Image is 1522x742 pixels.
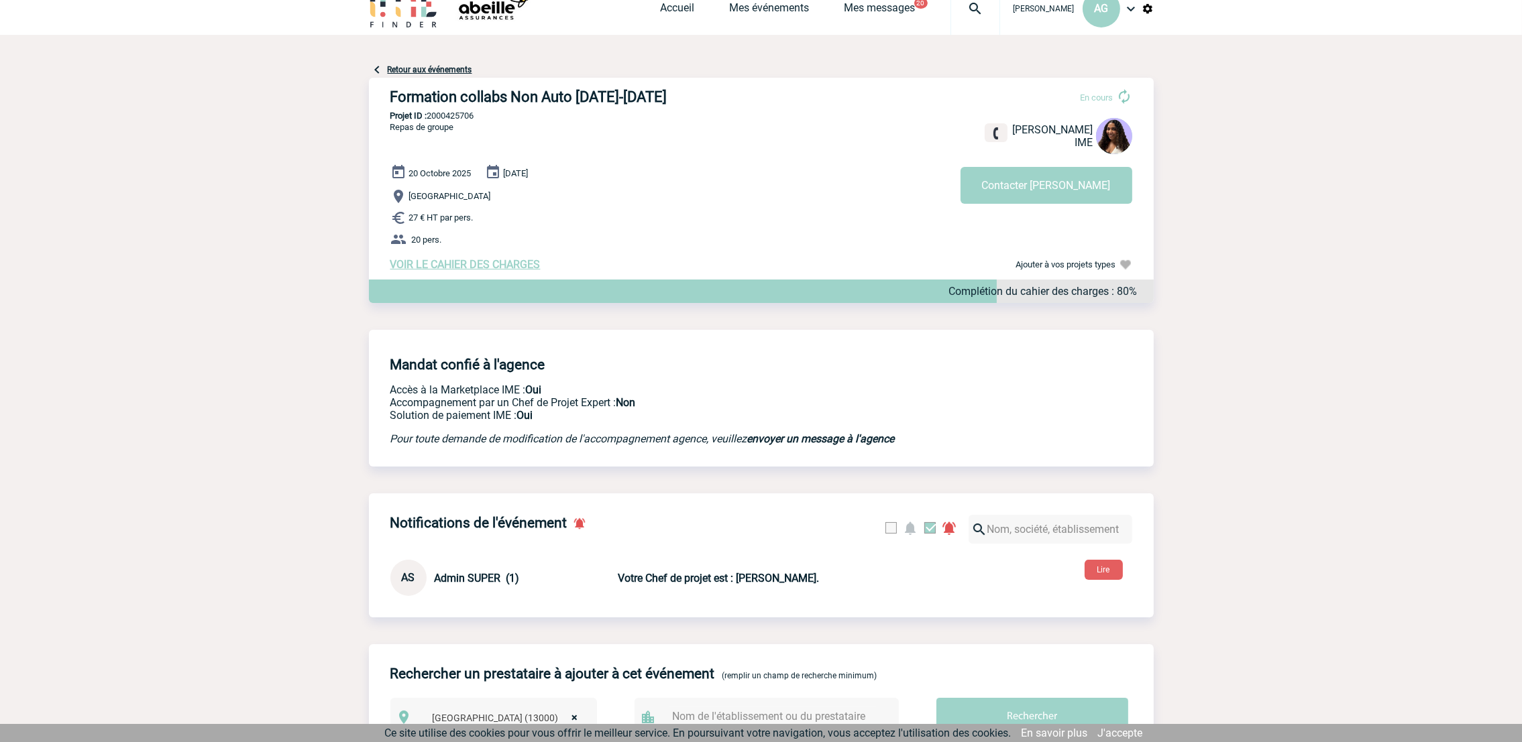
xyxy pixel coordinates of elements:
button: Contacter [PERSON_NAME] [961,167,1132,204]
span: Repas de groupe [390,122,454,132]
span: Admin SUPER (1) [435,572,520,584]
a: J'accepte [1098,727,1143,739]
span: [PERSON_NAME] [1013,123,1093,136]
span: Marseille (13000) [427,708,591,727]
span: Ajouter à vos projets types [1016,259,1116,269]
a: envoyer un message à l'agence [747,432,895,445]
b: Votre Chef de projet est : [PERSON_NAME]. [618,572,820,584]
b: Oui [517,409,533,422]
span: En cours [1081,92,1113,103]
span: (remplir un champ de recherche minimum) [722,671,877,680]
a: En savoir plus [1022,727,1088,739]
input: Nom de l'établissement ou du prestataire [669,706,877,726]
span: Ce site utilise des cookies pour vous offrir le meilleur service. En poursuivant votre navigation... [385,727,1012,739]
span: 20 pers. [412,235,442,245]
a: AS Admin SUPER (1) Votre Chef de projet est : [PERSON_NAME]. [390,571,934,584]
h4: Mandat confié à l'agence [390,357,545,373]
a: Accueil [661,1,695,20]
button: Lire [1085,560,1123,580]
a: Mes messages [845,1,916,20]
span: 27 € HT par pers. [409,213,474,223]
span: AS [402,571,415,584]
a: Retour aux événements [388,65,472,74]
span: IME [1075,136,1093,149]
p: 2000425706 [369,111,1154,121]
a: VOIR LE CAHIER DES CHARGES [390,258,541,271]
h4: Rechercher un prestataire à ajouter à cet événement [390,666,715,682]
b: Non [616,396,636,409]
a: Mes événements [730,1,810,20]
em: Pour toute demande de modification de l'accompagnement agence, veuillez [390,432,895,445]
p: Accès à la Marketplace IME : [390,383,947,396]
a: Lire [1074,562,1134,575]
p: Conformité aux process achat client, Prise en charge de la facturation, Mutualisation de plusieur... [390,409,947,422]
b: Projet ID : [390,111,427,121]
p: Prestation payante [390,396,947,409]
img: 131234-0.jpg [1096,118,1132,154]
img: fixe.png [990,127,1002,139]
b: Oui [526,383,542,396]
span: 20 Octobre 2025 [409,168,472,178]
img: Ajouter à vos projets types [1119,258,1132,271]
span: × [572,708,578,727]
span: [GEOGRAPHIC_DATA] [409,192,491,202]
span: AG [1094,2,1108,15]
input: Rechercher [936,698,1128,735]
div: Conversation privée : Client - Agence [390,560,616,596]
h3: Formation collabs Non Auto [DATE]-[DATE] [390,88,793,105]
span: [DATE] [504,168,529,178]
span: [PERSON_NAME] [1014,4,1075,13]
h4: Notifications de l'événement [390,515,567,531]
